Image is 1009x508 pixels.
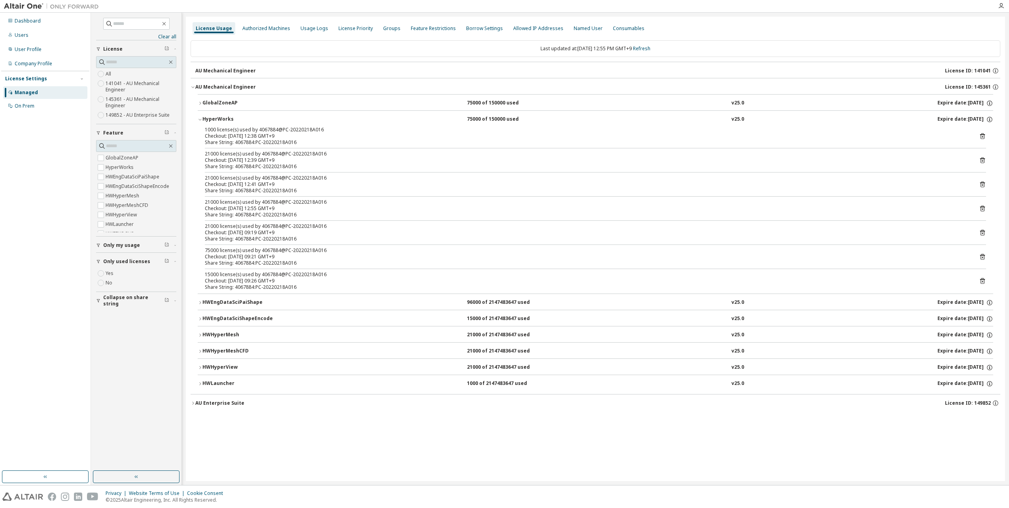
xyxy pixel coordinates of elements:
button: HWLauncher1000 of 2147483647 usedv25.0Expire date:[DATE] [198,375,993,392]
img: youtube.svg [87,493,98,501]
div: Share String: 4067884:PC-20220218A016 [205,188,967,194]
div: 1000 of 2147483647 used [467,380,538,387]
button: HWHyperView21000 of 2147483647 usedv25.0Expire date:[DATE] [198,359,993,376]
div: v25.0 [731,332,744,339]
span: Only used licenses [103,258,150,265]
div: v25.0 [731,380,744,387]
div: Expire date: [DATE] [937,380,993,387]
div: Last updated at: [DATE] 12:55 PM GMT+9 [191,40,1000,57]
div: 15000 license(s) used by 4067884@PC-20220218A016 [205,271,967,278]
label: 145361 - AU Mechanical Engineer [106,95,176,110]
div: 75000 of 150000 used [467,100,538,107]
img: facebook.svg [48,493,56,501]
div: Checkout: [DATE] 09:21 GMT+9 [205,254,967,260]
div: 15000 of 2147483647 used [467,315,538,322]
div: Privacy [106,490,129,497]
span: Clear filter [164,258,169,265]
div: Expire date: [DATE] [937,100,993,107]
div: Share String: 4067884:PC-20220218A016 [205,260,967,266]
div: Checkout: [DATE] 12:55 GMT+9 [205,205,967,212]
button: AU Enterprise SuiteLicense ID: 149852 [191,394,1000,412]
div: Cookie Consent [187,490,228,497]
span: Clear filter [164,130,169,136]
div: 21000 license(s) used by 4067884@PC-20220218A016 [205,175,967,181]
label: HWLauncher [106,220,135,229]
span: Feature [103,130,123,136]
div: Allowed IP Addresses [513,25,563,32]
label: GlobalZoneAP [106,153,140,163]
div: License Settings [5,76,47,82]
button: AU Mechanical EngineerLicense ID: 145361 [191,78,1000,96]
div: v25.0 [731,299,744,306]
button: Only used licenses [96,253,176,270]
img: Altair One [4,2,103,10]
div: AU Enterprise Suite [195,400,244,406]
span: License [103,46,123,52]
div: HWEngDataSciShapeEncode [202,315,274,322]
div: Dashboard [15,18,41,24]
div: Managed [15,89,38,96]
button: HWEngDataSciPaiShape96000 of 2147483647 usedv25.0Expire date:[DATE] [198,294,993,311]
label: Yes [106,269,115,278]
label: HWEngDataSciPaiShape [106,172,161,182]
div: Share String: 4067884:PC-20220218A016 [205,212,967,218]
button: HWHyperMeshCFD21000 of 2147483647 usedv25.0Expire date:[DATE] [198,343,993,360]
button: Feature [96,124,176,142]
button: HWEngDataSciShapeEncode15000 of 2147483647 usedv25.0Expire date:[DATE] [198,310,993,328]
div: 21000 license(s) used by 4067884@PC-20220218A016 [205,199,967,205]
div: 21000 license(s) used by 4067884@PC-20220218A016 [205,151,967,157]
div: Share String: 4067884:PC-20220218A016 [205,163,967,170]
label: No [106,278,114,288]
div: v25.0 [731,100,744,107]
label: HWEngDataSciShapeEncode [106,182,171,191]
div: v25.0 [731,364,744,371]
div: Expire date: [DATE] [937,315,993,322]
div: HWEngDataSciPaiShape [202,299,274,306]
button: Only my usage [96,237,176,254]
div: 75000 license(s) used by 4067884@PC-20220218A016 [205,247,967,254]
button: License [96,40,176,58]
div: Share String: 4067884:PC-20220218A016 [205,284,967,290]
div: Expire date: [DATE] [937,364,993,371]
div: GlobalZoneAP [202,100,274,107]
div: HWHyperView [202,364,274,371]
div: Company Profile [15,61,52,67]
div: HWLauncher [202,380,274,387]
div: Named User [574,25,603,32]
span: Only my usage [103,242,140,248]
span: Clear filter [164,46,169,52]
span: License ID: 149852 [945,400,991,406]
div: Website Terms of Use [129,490,187,497]
div: HWHyperMeshCFD [202,348,274,355]
div: Users [15,32,28,38]
div: On Prem [15,103,34,109]
div: Share String: 4067884:PC-20220218A016 [205,139,967,146]
div: License Usage [196,25,232,32]
div: Checkout: [DATE] 12:39 GMT+9 [205,157,967,163]
div: 75000 of 150000 used [467,116,538,123]
div: Share String: 4067884:PC-20220218A016 [205,236,967,242]
div: 21000 of 2147483647 used [467,364,538,371]
label: HWHyperMesh [106,191,141,201]
div: Expire date: [DATE] [937,332,993,339]
div: Expire date: [DATE] [937,299,993,306]
div: v25.0 [731,348,744,355]
button: HyperWorks75000 of 150000 usedv25.0Expire date:[DATE] [198,111,993,128]
div: Checkout: [DATE] 12:38 GMT+9 [205,133,967,139]
label: HWHyperView [106,210,138,220]
div: Groups [383,25,401,32]
div: Checkout: [DATE] 09:19 GMT+9 [205,229,967,236]
div: 1000 license(s) used by 4067884@PC-20220218A016 [205,127,967,133]
span: License ID: 145361 [945,84,991,90]
button: Collapse on share string [96,292,176,309]
div: 21000 of 2147483647 used [467,332,538,339]
label: HWFEKOGUI [106,229,135,239]
a: Clear all [96,34,176,40]
img: instagram.svg [61,493,69,501]
img: linkedin.svg [74,493,82,501]
div: HyperWorks [202,116,274,123]
img: altair_logo.svg [2,493,43,501]
div: AU Mechanical Engineer [195,68,256,74]
div: 21000 license(s) used by 4067884@PC-20220218A016 [205,223,967,229]
div: AU Mechanical Engineer [195,84,256,90]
